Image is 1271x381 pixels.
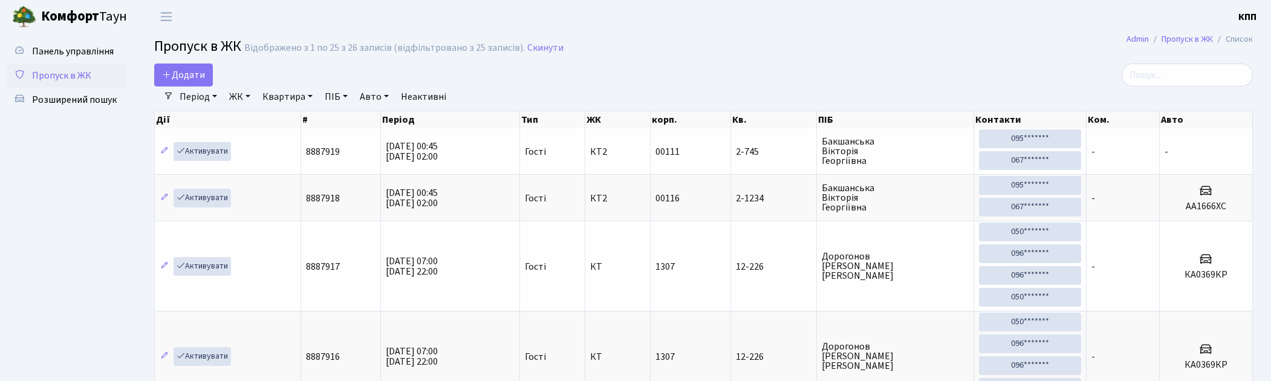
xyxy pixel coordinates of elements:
[651,111,731,128] th: корп.
[736,147,811,157] span: 2-745
[655,260,675,273] span: 1307
[320,86,353,107] a: ПІБ
[525,352,546,362] span: Гості
[162,68,205,82] span: Додати
[6,63,127,88] a: Пропуск в ЖК
[396,86,451,107] a: Неактивні
[154,36,241,57] span: Пропуск в ЖК
[590,352,645,362] span: КТ
[174,257,231,276] a: Активувати
[585,111,651,128] th: ЖК
[1108,27,1271,52] nav: breadcrumb
[520,111,585,128] th: Тип
[736,262,811,272] span: 12-226
[822,252,969,281] span: Дорогонов [PERSON_NAME] [PERSON_NAME]
[525,147,546,157] span: Гості
[386,186,438,210] span: [DATE] 00:45 [DATE] 02:00
[655,192,680,205] span: 00116
[1165,145,1168,158] span: -
[224,86,255,107] a: ЖК
[41,7,127,27] span: Таун
[655,350,675,363] span: 1307
[817,111,974,128] th: ПІБ
[244,42,525,54] div: Відображено з 1 по 25 з 26 записів (відфільтровано з 25 записів).
[32,93,117,106] span: Розширений пошук
[154,63,213,86] a: Додати
[151,7,181,27] button: Переключити навігацію
[32,45,114,58] span: Панель управління
[41,7,99,26] b: Комфорт
[1091,350,1095,363] span: -
[822,137,969,166] span: Бакшанська Вікторія Георгіївна
[590,262,645,272] span: КТ
[355,86,394,107] a: Авто
[155,111,301,128] th: Дії
[1091,260,1095,273] span: -
[1087,111,1160,128] th: Ком.
[1126,33,1149,45] a: Admin
[590,147,645,157] span: КТ2
[525,262,546,272] span: Гості
[306,145,340,158] span: 8887919
[301,111,380,128] th: #
[1122,63,1253,86] input: Пошук...
[525,194,546,203] span: Гості
[174,142,231,161] a: Активувати
[386,140,438,163] span: [DATE] 00:45 [DATE] 02:00
[736,352,811,362] span: 12-226
[306,260,340,273] span: 8887917
[32,69,91,82] span: Пропуск в ЖК
[1160,111,1253,128] th: Авто
[306,192,340,205] span: 8887918
[1091,145,1095,158] span: -
[258,86,317,107] a: Квартира
[12,5,36,29] img: logo.png
[174,189,231,207] a: Активувати
[655,145,680,158] span: 00111
[174,347,231,366] a: Активувати
[175,86,222,107] a: Період
[386,255,438,278] span: [DATE] 07:00 [DATE] 22:00
[6,39,127,63] a: Панель управління
[1165,201,1247,212] h5: АА1666ХС
[1213,33,1253,46] li: Список
[822,183,969,212] span: Бакшанська Вікторія Георгіївна
[1165,359,1247,371] h5: КА0369КР
[822,342,969,371] span: Дорогонов [PERSON_NAME] [PERSON_NAME]
[386,345,438,368] span: [DATE] 07:00 [DATE] 22:00
[736,194,811,203] span: 2-1234
[1162,33,1213,45] a: Пропуск в ЖК
[527,42,564,54] a: Скинути
[1165,269,1247,281] h5: КА0369КР
[974,111,1087,128] th: Контакти
[306,350,340,363] span: 8887916
[590,194,645,203] span: КТ2
[1091,192,1095,205] span: -
[6,88,127,112] a: Розширений пошук
[731,111,817,128] th: Кв.
[381,111,521,128] th: Період
[1238,10,1256,24] a: КПП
